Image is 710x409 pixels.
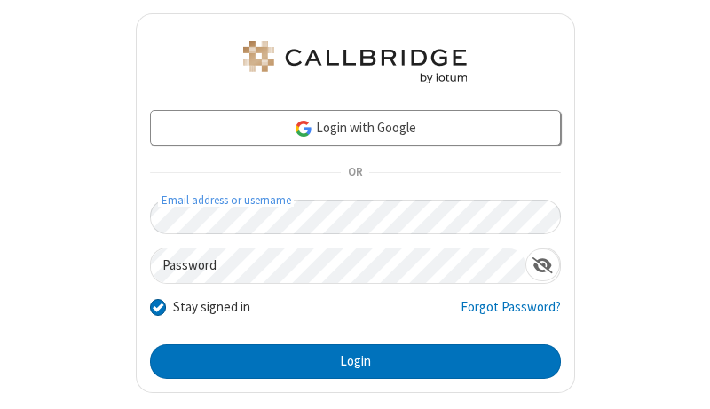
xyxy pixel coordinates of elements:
[150,200,561,234] input: Email address or username
[461,297,561,331] a: Forgot Password?
[173,297,250,318] label: Stay signed in
[294,119,313,138] img: google-icon.png
[525,248,560,281] div: Show password
[150,110,561,146] a: Login with Google
[151,248,525,283] input: Password
[240,41,470,83] img: Astra
[666,363,697,397] iframe: Chat
[150,344,561,380] button: Login
[341,161,369,185] span: OR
